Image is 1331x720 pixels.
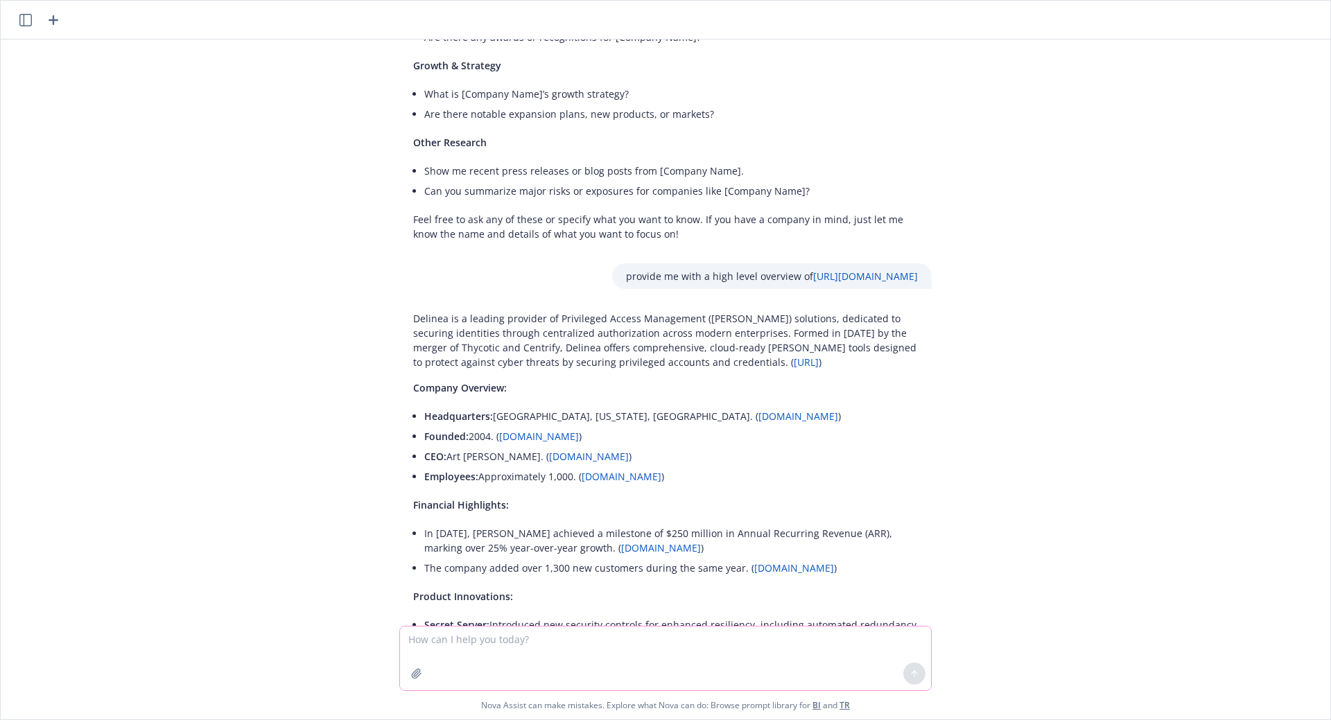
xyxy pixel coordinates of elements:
span: Employees: [424,470,478,483]
a: [DOMAIN_NAME] [754,561,834,574]
a: [DOMAIN_NAME] [499,430,579,443]
li: Show me recent press releases or blog posts from [Company Name]. [424,161,918,181]
a: TR [840,699,850,711]
li: Introduced new security controls for enhanced resiliency, including automated redundancy and a VP... [424,615,918,649]
a: [DOMAIN_NAME] [582,470,661,483]
li: Can you summarize major risks or exposures for companies like [Company Name]? [424,181,918,201]
a: [URL] [794,355,819,369]
span: Growth & Strategy [413,59,501,72]
li: In [DATE], [PERSON_NAME] achieved a milestone of $250 million in Annual Recurring Revenue (ARR), ... [424,523,918,558]
span: Headquarters: [424,410,493,423]
span: Nova Assist can make mistakes. Explore what Nova can do: Browse prompt library for and [6,691,1325,719]
span: Company Overview: [413,381,507,394]
li: The company added over 1,300 new customers during the same year. ( ) [424,558,918,578]
span: Financial Highlights: [413,498,509,511]
li: [GEOGRAPHIC_DATA], [US_STATE], [GEOGRAPHIC_DATA]. ( ) [424,406,918,426]
li: Art [PERSON_NAME]. ( ) [424,446,918,466]
a: [URL][DOMAIN_NAME] [813,270,918,283]
li: Approximately 1,000. ( ) [424,466,918,486]
li: What is [Company Name]’s growth strategy? [424,84,918,104]
li: Are there notable expansion plans, new products, or markets? [424,104,918,124]
span: Product Innovations: [413,590,513,603]
a: [DOMAIN_NAME] [758,410,838,423]
li: 2004. ( ) [424,426,918,446]
span: Founded: [424,430,469,443]
p: Feel free to ask any of these or specify what you want to know. If you have a company in mind, ju... [413,212,918,241]
p: provide me with a high level overview of [626,269,918,283]
p: Delinea is a leading provider of Privileged Access Management ([PERSON_NAME]) solutions, dedicate... [413,311,918,369]
span: Other Research [413,136,487,149]
span: Secret Server: [424,618,489,631]
a: [DOMAIN_NAME] [621,541,701,554]
span: CEO: [424,450,446,463]
a: [DOMAIN_NAME] [549,450,629,463]
a: BI [812,699,821,711]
